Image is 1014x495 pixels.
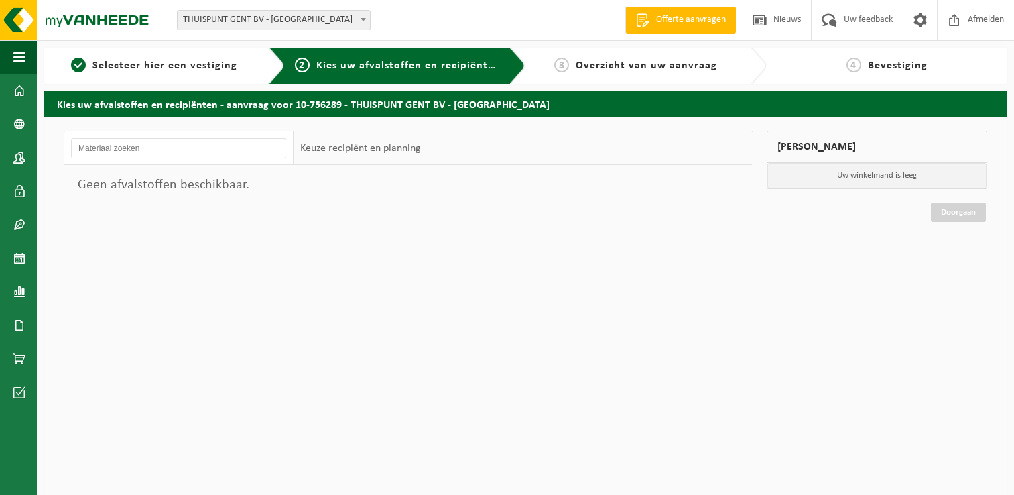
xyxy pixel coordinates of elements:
span: THUISPUNT GENT BV - GENT [177,10,371,30]
span: Offerte aanvragen [653,13,729,27]
span: Kies uw afvalstoffen en recipiënten [316,60,501,71]
a: Doorgaan [931,203,986,222]
span: Bevestiging [868,60,928,71]
span: 2 [295,58,310,72]
input: Materiaal zoeken [71,138,286,158]
span: 4 [846,58,861,72]
span: Overzicht van uw aanvraag [576,60,717,71]
div: Keuze recipiënt en planning [294,131,428,165]
a: 1Selecteer hier een vestiging [50,58,258,74]
h2: Kies uw afvalstoffen en recipiënten - aanvraag voor 10-756289 - THUISPUNT GENT BV - [GEOGRAPHIC_D... [44,91,1007,117]
span: 1 [71,58,86,72]
div: Geen afvalstoffen beschikbaar. [64,165,294,205]
p: Uw winkelmand is leeg [767,163,987,188]
a: Offerte aanvragen [625,7,736,34]
span: THUISPUNT GENT BV - GENT [178,11,370,30]
span: 3 [554,58,569,72]
span: Selecteer hier een vestiging [92,60,237,71]
div: [PERSON_NAME] [767,131,988,163]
